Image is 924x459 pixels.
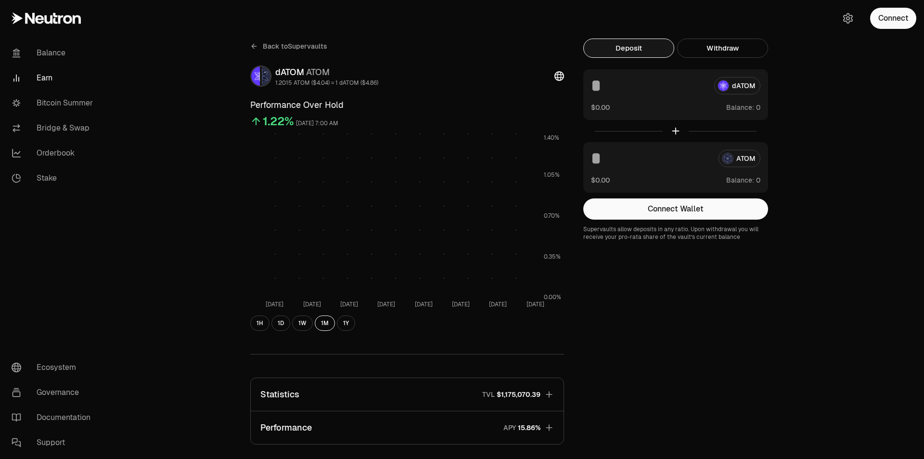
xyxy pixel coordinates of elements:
[271,315,290,331] button: 1D
[340,301,358,308] tspan: [DATE]
[275,66,378,79] div: dATOM
[544,212,560,220] tspan: 0.70%
[315,315,335,331] button: 1M
[497,390,540,399] span: $1,175,070.39
[303,301,321,308] tspan: [DATE]
[4,355,104,380] a: Ecosystem
[4,405,104,430] a: Documentation
[482,390,495,399] p: TVL
[377,301,395,308] tspan: [DATE]
[544,134,559,142] tspan: 1.40%
[583,198,768,220] button: Connect Wallet
[262,66,270,86] img: ATOM Logo
[452,301,470,308] tspan: [DATE]
[4,40,104,66] a: Balance
[583,39,674,58] button: Deposit
[677,39,768,58] button: Withdraw
[251,411,564,444] button: PerformanceAPY
[260,388,299,401] p: Statistics
[726,175,754,185] span: Balance:
[503,423,516,433] p: APY
[726,103,754,112] span: Balance:
[251,66,260,86] img: dATOM Logo
[250,315,269,331] button: 1H
[591,102,610,112] button: $0.00
[489,301,507,308] tspan: [DATE]
[4,91,104,116] a: Bitcoin Summer
[4,430,104,455] a: Support
[591,175,610,185] button: $0.00
[296,118,338,129] div: [DATE] 7:00 AM
[250,98,564,112] h3: Performance Over Hold
[415,301,433,308] tspan: [DATE]
[260,421,312,434] p: Performance
[250,39,327,54] a: Back toSupervaults
[544,253,561,261] tspan: 0.35%
[263,114,294,129] div: 1.22%
[870,8,916,29] button: Connect
[251,378,564,411] button: StatisticsTVL$1,175,070.39
[292,315,313,331] button: 1W
[544,171,560,179] tspan: 1.05%
[337,315,355,331] button: 1Y
[263,41,327,51] span: Back to Supervaults
[526,301,544,308] tspan: [DATE]
[544,293,561,301] tspan: 0.00%
[4,166,104,191] a: Stake
[583,225,768,241] p: Supervaults allow deposits in any ratio. Upon withdrawal you will receive your pro-rata share of ...
[4,141,104,166] a: Orderbook
[275,79,378,87] div: 1.2015 ATOM ($4.04) = 1 dATOM ($4.86)
[4,380,104,405] a: Governance
[4,116,104,141] a: Bridge & Swap
[266,301,283,308] tspan: [DATE]
[306,66,330,78] span: ATOM
[4,66,104,91] a: Earn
